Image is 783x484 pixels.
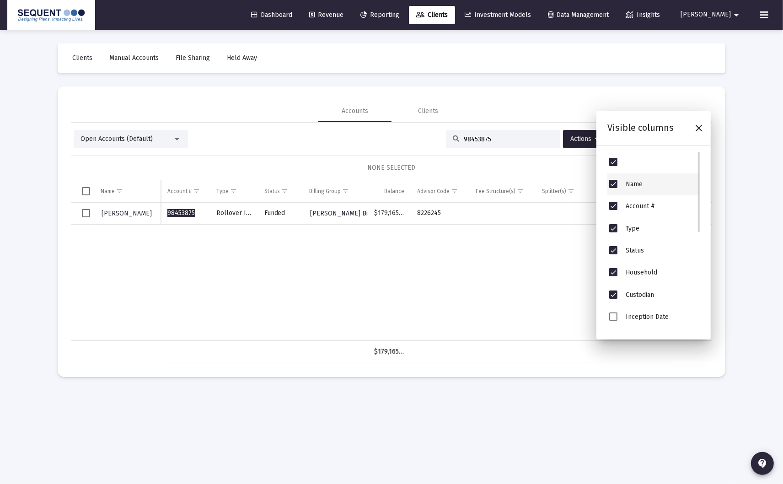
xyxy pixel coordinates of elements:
[161,180,209,202] td: Column Account #
[303,180,367,202] td: Column Billing Group
[309,207,402,220] a: [PERSON_NAME] Billing Group
[536,180,591,202] td: Column Splitter(s)
[681,11,731,19] span: [PERSON_NAME]
[607,262,700,284] li: Household
[102,49,166,67] a: Manual Accounts
[82,209,90,217] div: Select row
[353,6,407,24] a: Reporting
[418,107,438,116] div: Clients
[469,180,536,202] td: Column Fee Structure(s)
[626,291,654,299] span: Custodian
[65,49,100,67] a: Clients
[167,188,192,195] div: Account #
[457,6,538,24] a: Investment Models
[309,11,343,19] span: Revenue
[476,188,515,195] div: Fee Structure(s)
[368,203,411,225] td: $179,165.51
[310,210,401,217] span: [PERSON_NAME] Billing Group
[626,180,643,188] span: Name
[176,54,210,62] span: File Sharing
[309,188,341,195] div: Billing Group
[368,180,411,202] td: Column Balance
[607,195,700,217] li: Account #
[282,188,289,194] span: Show filter options for column 'Status'
[563,130,606,148] button: Actions
[94,180,161,202] td: Column Name
[210,203,258,225] td: Rollover IRA
[71,180,712,363] div: Data grid
[542,188,566,195] div: Splitter(s)
[626,313,669,321] span: Inception Date
[302,6,351,24] a: Revenue
[591,180,664,202] td: Column Investment Model
[230,188,237,194] span: Show filter options for column 'Type'
[541,6,616,24] a: Data Management
[258,180,303,202] td: Column Status
[216,188,229,195] div: Type
[607,173,700,195] li: Name
[385,188,405,195] div: Balance
[517,188,524,194] span: Show filter options for column 'Fee Structure(s)'
[416,11,448,19] span: Clients
[167,209,195,217] span: 98453875
[607,218,700,240] li: Type
[548,11,609,19] span: Data Management
[109,54,159,62] span: Manual Accounts
[79,163,704,172] div: NONE SELECTED
[72,54,92,62] span: Clients
[607,122,674,134] div: Visible columns
[465,11,531,19] span: Investment Models
[342,188,349,194] span: Show filter options for column 'Billing Group'
[411,180,470,202] td: Column Advisor Code
[82,187,90,195] div: Select all
[409,6,455,24] a: Clients
[227,54,257,62] span: Held Away
[596,111,711,339] div: Column Chooser
[251,11,292,19] span: Dashboard
[411,203,470,225] td: 8226245
[451,188,458,194] span: Show filter options for column 'Advisor Code'
[691,120,707,136] div: Close
[607,328,700,350] li: Billing Start Date
[670,5,753,24] button: [PERSON_NAME]
[220,49,264,67] a: Held Away
[570,135,599,143] span: Actions
[607,284,700,306] li: Custodian
[193,188,200,194] span: Show filter options for column 'Account #'
[102,210,152,217] span: [PERSON_NAME]
[607,240,700,262] li: Status
[374,347,405,356] div: $179,165.51
[116,188,123,194] span: Show filter options for column 'Name'
[626,11,660,19] span: Insights
[626,269,657,277] span: Household
[342,107,368,116] div: Accounts
[264,188,280,195] div: Status
[264,209,297,218] div: Funded
[757,458,768,469] mat-icon: contact_support
[14,6,88,24] img: Dashboard
[626,203,655,210] span: Account #
[360,11,399,19] span: Reporting
[210,180,258,202] td: Column Type
[244,6,300,24] a: Dashboard
[626,225,639,232] span: Type
[418,188,450,195] div: Advisor Code
[80,135,153,143] span: Open Accounts (Default)
[731,6,742,24] mat-icon: arrow_drop_down
[568,188,574,194] span: Show filter options for column 'Splitter(s)'
[626,247,644,254] span: Status
[101,188,115,195] div: Name
[607,306,700,328] li: Inception Date
[464,135,553,143] input: Search
[618,6,667,24] a: Insights
[168,49,217,67] a: File Sharing
[101,207,153,220] a: [PERSON_NAME]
